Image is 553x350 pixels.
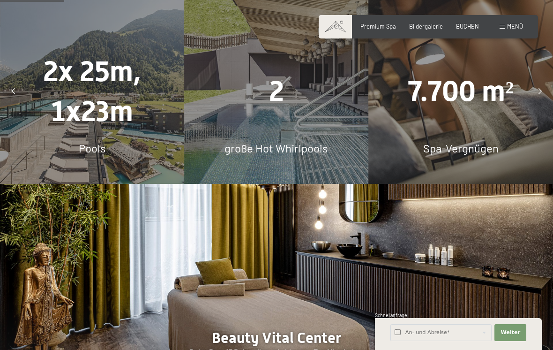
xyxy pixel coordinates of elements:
[494,324,526,341] button: Weiter
[409,23,443,30] a: Bildergalerie
[224,141,328,155] span: große Hot Whirlpools
[269,75,284,108] span: 2
[423,141,499,155] span: Spa-Vergnügen
[408,75,514,108] span: 7.700 m²
[507,23,523,30] span: Menü
[375,312,407,318] span: Schnellanfrage
[360,23,396,30] a: Premium Spa
[79,141,106,155] span: Pools
[43,55,141,128] span: 2x 25m, 1x23m
[456,23,479,30] a: BUCHEN
[501,329,520,336] span: Weiter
